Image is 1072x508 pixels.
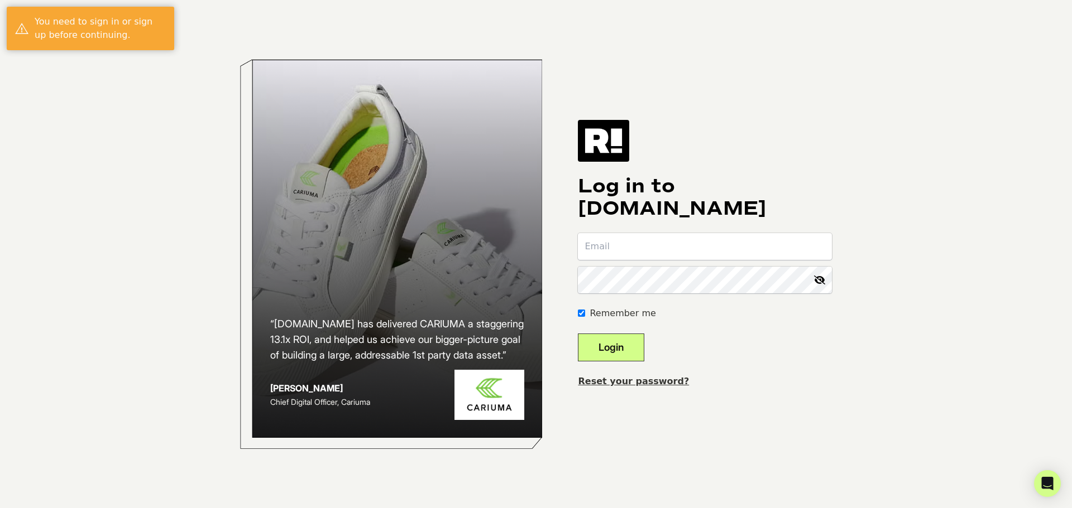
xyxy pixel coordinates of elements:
input: Email [578,233,832,260]
span: Chief Digital Officer, Cariuma [270,397,370,407]
img: Cariuma [454,370,524,420]
strong: [PERSON_NAME] [270,383,343,394]
h2: “[DOMAIN_NAME] has delivered CARIUMA a staggering 13.1x ROI, and helped us achieve our bigger-pic... [270,316,525,363]
div: You need to sign in or sign up before continuing. [35,15,166,42]
a: Reset your password? [578,376,689,386]
img: Retention.com [578,120,629,161]
button: Login [578,333,644,361]
label: Remember me [590,307,655,320]
h1: Log in to [DOMAIN_NAME] [578,175,832,220]
div: Open Intercom Messenger [1034,470,1061,497]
